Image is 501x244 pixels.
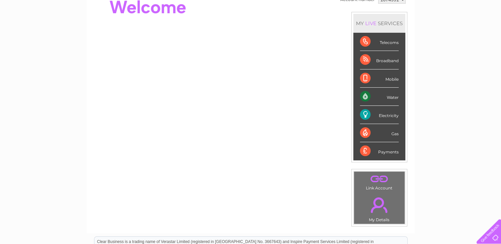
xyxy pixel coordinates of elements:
div: Broadband [360,51,399,69]
a: . [356,193,403,217]
td: My Details [354,192,405,224]
div: Electricity [360,106,399,124]
td: Link Account [354,171,405,192]
a: . [356,173,403,185]
div: Payments [360,142,399,160]
div: Water [360,88,399,106]
div: LIVE [364,20,378,26]
div: MY SERVICES [353,14,405,33]
a: Energy [401,28,416,33]
a: Blog [443,28,453,33]
img: logo.png [18,17,51,37]
div: Gas [360,124,399,142]
div: Clear Business is a trading name of Verastar Limited (registered in [GEOGRAPHIC_DATA] No. 3667643... [94,4,407,32]
a: 0333 014 3131 [376,3,422,12]
a: Log out [479,28,495,33]
div: Mobile [360,69,399,88]
div: Telecoms [360,33,399,51]
a: Contact [457,28,473,33]
a: Telecoms [420,28,439,33]
a: Water [384,28,397,33]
